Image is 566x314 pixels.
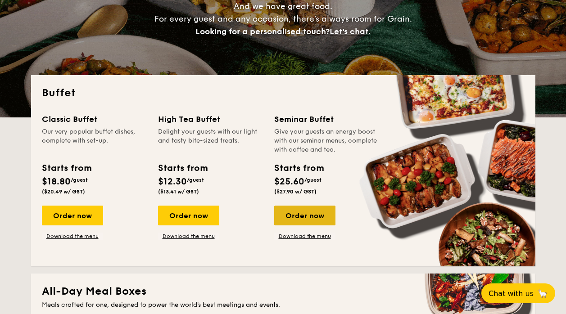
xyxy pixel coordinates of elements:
div: High Tea Buffet [158,113,263,126]
span: ($20.49 w/ GST) [42,188,85,195]
div: Classic Buffet [42,113,147,126]
div: Meals crafted for one, designed to power the world's best meetings and events. [42,301,525,310]
span: ($27.90 w/ GST) [274,188,317,195]
span: And we have great food. For every guest and any occasion, there’s always room for Grain. [154,1,412,36]
a: Download the menu [158,233,219,240]
div: Seminar Buffet [274,113,380,126]
span: ($13.41 w/ GST) [158,188,199,195]
span: /guest [71,177,88,183]
a: Download the menu [274,233,335,240]
div: Starts from [274,161,323,175]
span: /guest [304,177,321,183]
div: Starts from [42,161,91,175]
div: Order now [274,206,335,225]
div: Starts from [158,161,207,175]
button: Chat with us🦙 [481,283,555,303]
span: Let's chat. [330,27,371,36]
div: Order now [158,206,219,225]
div: Our very popular buffet dishes, complete with set-up. [42,127,147,154]
span: $25.60 [274,176,304,187]
h2: All-Day Meal Boxes [42,284,525,299]
div: Delight your guests with our light and tasty bite-sized treats. [158,127,263,154]
h2: Buffet [42,86,525,100]
span: $12.30 [158,176,187,187]
div: Give your guests an energy boost with our seminar menus, complete with coffee and tea. [274,127,380,154]
span: $18.80 [42,176,71,187]
div: Order now [42,206,103,225]
span: Chat with us [489,289,534,298]
a: Download the menu [42,233,103,240]
span: 🦙 [537,288,548,299]
span: /guest [187,177,204,183]
span: Looking for a personalised touch? [195,27,330,36]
